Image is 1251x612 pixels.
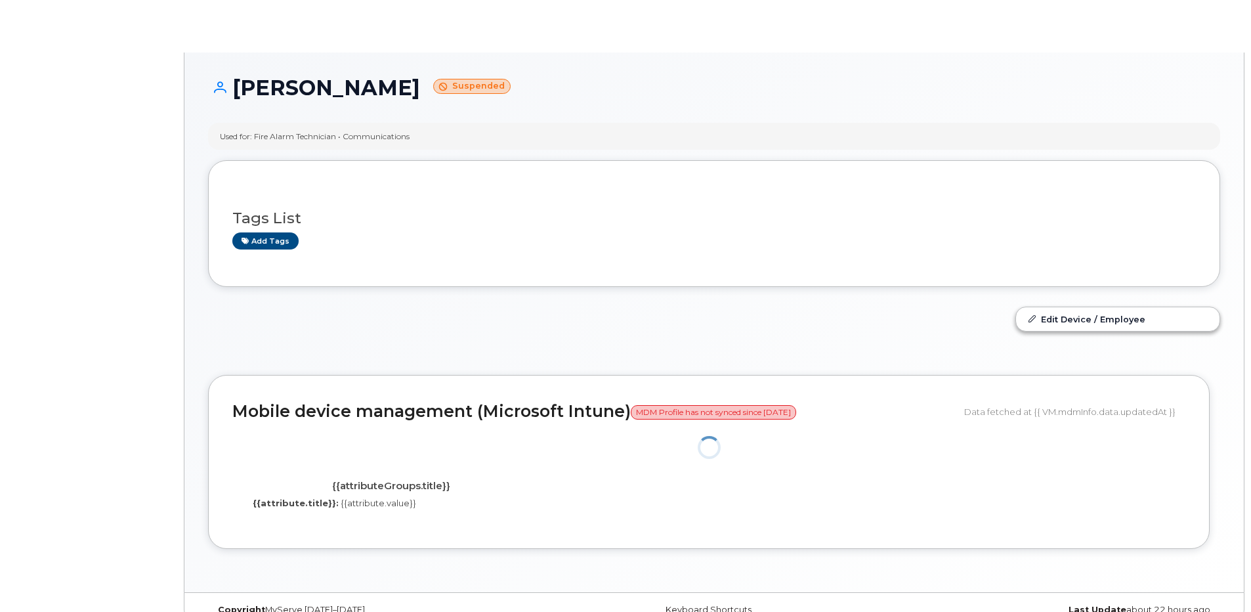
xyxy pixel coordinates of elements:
div: Used for: Fire Alarm Technician • Communications [220,131,410,142]
a: Add tags [232,232,299,249]
small: Suspended [433,79,511,94]
span: {{attribute.value}} [341,498,416,508]
label: {{attribute.title}}: [253,497,339,510]
h3: Tags List [232,210,1196,227]
h4: {{attributeGroups.title}} [242,481,540,492]
a: Edit Device / Employee [1016,307,1219,331]
h1: [PERSON_NAME] [208,76,1220,99]
h2: Mobile device management (Microsoft Intune) [232,403,954,421]
div: Data fetched at {{ VM.mdmInfo.data.updatedAt }} [964,399,1185,424]
span: MDM Profile has not synced since [DATE] [631,405,796,420]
